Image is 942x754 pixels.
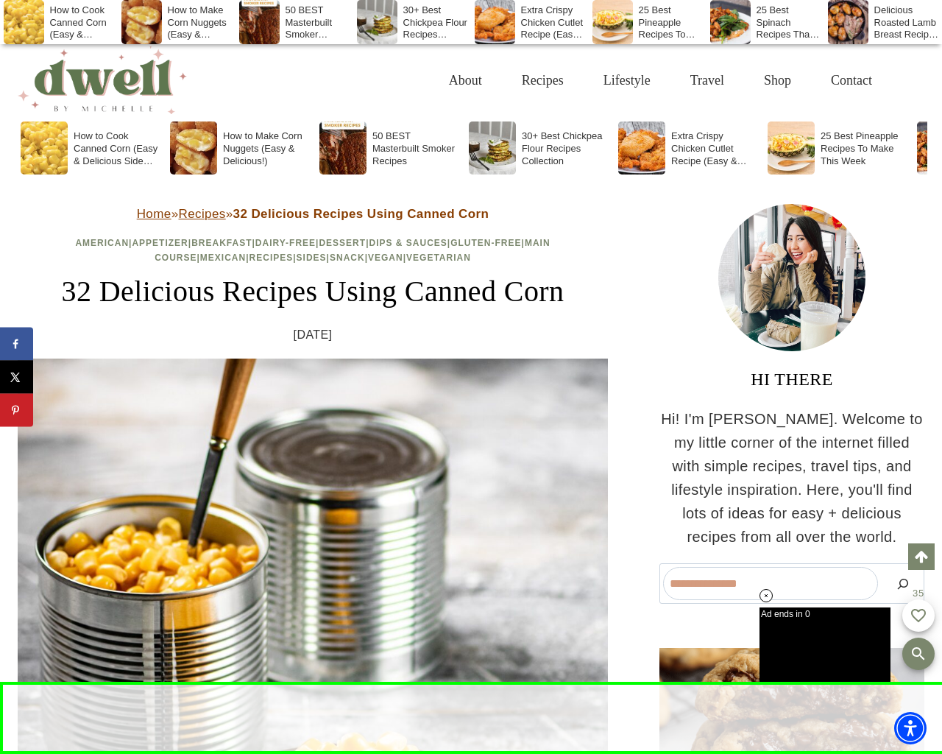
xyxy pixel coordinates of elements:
a: Snack [330,253,365,263]
a: Lifestyle [584,57,670,105]
a: Recipes [179,207,226,221]
a: Travel [670,57,744,105]
a: Recipes [249,253,294,263]
a: Main Course [155,238,550,262]
a: Breakfast [191,238,252,248]
time: [DATE] [294,325,333,345]
img: DWELL by michelle [18,46,187,114]
a: Vegetarian [406,253,471,263]
h5: FEATURED [659,619,924,633]
div: Accessibility Menu [894,712,927,744]
a: Vegan [368,253,403,263]
a: Appetizer [132,238,188,248]
a: American [75,238,129,248]
span: | | | | | | | | | | | | | [75,238,550,262]
a: Scroll to top [908,543,935,570]
span: » » [137,207,489,221]
a: Mexican [200,253,246,263]
a: Recipes [502,57,584,105]
a: Home [137,207,171,221]
h1: 32 Delicious Recipes Using Canned Corn [18,269,608,314]
a: Gluten-Free [450,238,521,248]
a: Contact [811,57,892,105]
iframe: Advertisement [206,685,742,751]
a: Sides [297,253,327,263]
nav: Primary Navigation [429,57,892,105]
a: Dairy-Free [255,238,316,248]
a: Dessert [319,238,366,248]
a: About [429,57,502,105]
p: Hi! I'm [PERSON_NAME]. Welcome to my little corner of the internet filled with simple recipes, tr... [659,407,924,549]
strong: 32 Delicious Recipes Using Canned Corn [233,207,489,221]
h3: HI THERE [659,366,924,392]
a: Shop [744,57,811,105]
a: Dips & Sauces [369,238,447,248]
